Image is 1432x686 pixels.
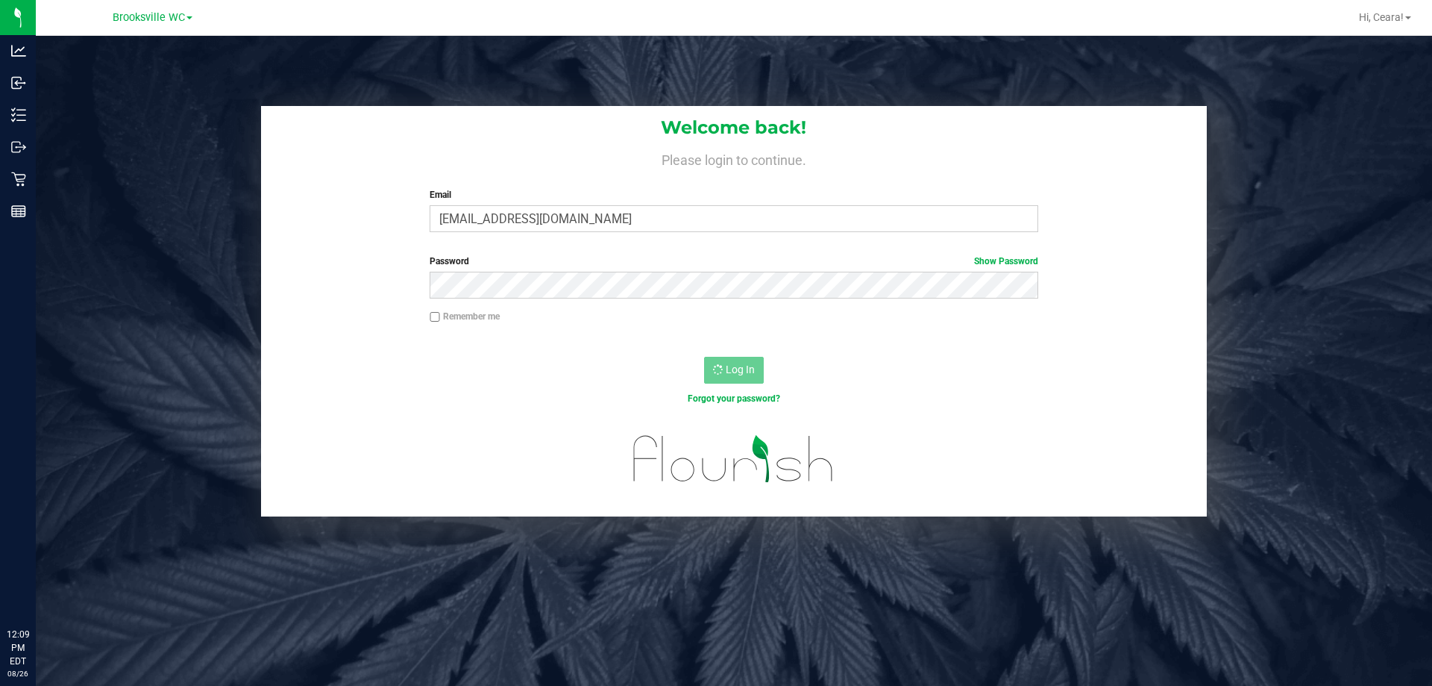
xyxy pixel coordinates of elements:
[974,256,1038,266] a: Show Password
[430,310,500,323] label: Remember me
[430,188,1037,202] label: Email
[688,393,780,404] a: Forgot your password?
[704,357,764,384] button: Log In
[430,312,440,322] input: Remember me
[7,628,29,668] p: 12:09 PM EDT
[261,149,1207,167] h4: Please login to continue.
[615,421,852,497] img: flourish_logo.svg
[11,140,26,155] inline-svg: Outbound
[11,204,26,219] inline-svg: Reports
[726,364,755,375] span: Log In
[15,567,60,611] iframe: Resource center
[7,668,29,679] p: 08/26
[11,172,26,187] inline-svg: Retail
[430,256,469,266] span: Password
